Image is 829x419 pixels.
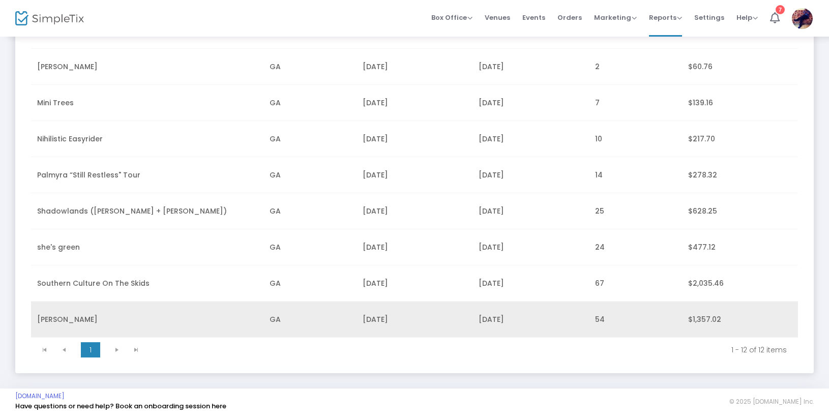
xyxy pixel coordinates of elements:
td: $217.70 [682,121,798,157]
span: Page 1 [81,342,100,357]
td: [DATE] [472,193,588,229]
td: 14 [589,157,682,193]
td: $139.16 [682,85,798,121]
td: $60.76 [682,49,798,85]
kendo-pager-info: 1 - 12 of 12 items [153,345,787,355]
span: Orders [557,5,582,31]
td: GA [263,49,357,85]
td: [PERSON_NAME] [31,302,263,338]
span: Events [522,5,545,31]
td: [DATE] [357,193,472,229]
td: [DATE] [472,49,588,85]
td: [DATE] [472,85,588,121]
span: Marketing [594,13,637,22]
td: 54 [589,302,682,338]
td: 25 [589,193,682,229]
td: 67 [589,265,682,302]
td: [DATE] [357,265,472,302]
td: $2,035.46 [682,265,798,302]
td: Mini Trees [31,85,263,121]
td: [DATE] [472,157,588,193]
td: Palmyra “Still Restless" Tour [31,157,263,193]
td: Nihilistic Easyrider [31,121,263,157]
td: [DATE] [357,157,472,193]
td: GA [263,157,357,193]
td: $628.25 [682,193,798,229]
span: Help [736,13,758,22]
td: [DATE] [357,85,472,121]
td: [DATE] [357,49,472,85]
td: $1,357.02 [682,302,798,338]
span: Settings [694,5,724,31]
td: $278.32 [682,157,798,193]
td: [DATE] [357,121,472,157]
td: [DATE] [357,229,472,265]
td: [DATE] [472,302,588,338]
span: Box Office [431,13,472,22]
td: [DATE] [357,302,472,338]
a: [DOMAIN_NAME] [15,392,65,400]
td: GA [263,85,357,121]
span: Reports [649,13,682,22]
td: [DATE] [472,121,588,157]
td: 7 [589,85,682,121]
td: 24 [589,229,682,265]
td: GA [263,193,357,229]
td: [DATE] [472,265,588,302]
td: $477.12 [682,229,798,265]
td: she's green [31,229,263,265]
span: Venues [485,5,510,31]
td: GA [263,121,357,157]
a: Have questions or need help? Book an onboarding session here [15,401,226,411]
td: GA [263,265,357,302]
td: GA [263,229,357,265]
td: Shadowlands ([PERSON_NAME] + [PERSON_NAME]) [31,193,263,229]
td: GA [263,302,357,338]
td: [DATE] [472,229,588,265]
td: 2 [589,49,682,85]
td: Southern Culture On The Skids [31,265,263,302]
td: 10 [589,121,682,157]
div: 7 [776,5,785,14]
span: © 2025 [DOMAIN_NAME] Inc. [729,398,814,406]
td: [PERSON_NAME] [31,49,263,85]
